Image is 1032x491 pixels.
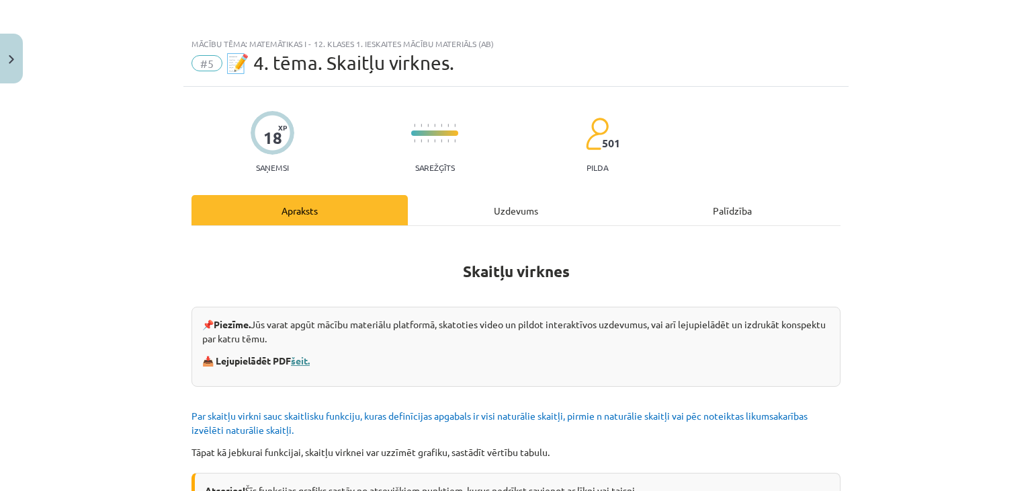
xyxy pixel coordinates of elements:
img: icon-short-line-57e1e144782c952c97e751825c79c345078a6d821885a25fce030b3d8c18986b.svg [454,124,456,127]
img: icon-short-line-57e1e144782c952c97e751825c79c345078a6d821885a25fce030b3d8c18986b.svg [421,124,422,127]
p: Saņemsi [251,163,294,172]
span: 📝 4. tēma. Skaitļu virknes. [226,52,454,74]
p: pilda [587,163,608,172]
div: Apraksts [191,195,408,225]
p: 📌 Jūs varat apgūt mācību materiālu platformā, skatoties video un pildot interaktīvos uzdevumus, v... [202,317,830,346]
img: icon-short-line-57e1e144782c952c97e751825c79c345078a6d821885a25fce030b3d8c18986b.svg [441,124,442,127]
strong: 📥 Lejupielādēt PDF [202,354,312,367]
div: Palīdzība [624,195,841,225]
img: icon-short-line-57e1e144782c952c97e751825c79c345078a6d821885a25fce030b3d8c18986b.svg [414,139,415,143]
a: šeit. [291,354,310,367]
img: icon-short-line-57e1e144782c952c97e751825c79c345078a6d821885a25fce030b3d8c18986b.svg [454,139,456,143]
img: icon-short-line-57e1e144782c952c97e751825c79c345078a6d821885a25fce030b3d8c18986b.svg [414,124,415,127]
div: 18 [263,128,282,147]
div: Uzdevums [408,195,624,225]
img: icon-short-line-57e1e144782c952c97e751825c79c345078a6d821885a25fce030b3d8c18986b.svg [434,124,435,127]
p: Sarežģīts [415,163,455,172]
img: icon-close-lesson-0947bae3869378f0d4975bcd49f059093ad1ed9edebbc8119c70593378902aed.svg [9,55,14,64]
img: icon-short-line-57e1e144782c952c97e751825c79c345078a6d821885a25fce030b3d8c18986b.svg [427,139,429,143]
img: icon-short-line-57e1e144782c952c97e751825c79c345078a6d821885a25fce030b3d8c18986b.svg [441,139,442,143]
img: icon-short-line-57e1e144782c952c97e751825c79c345078a6d821885a25fce030b3d8c18986b.svg [421,139,422,143]
p: Tāpat kā jebkurai funkcijai, skaitļu virknei var uzzīmēt grafiku, sastādīt vērtību tabulu. [191,445,841,459]
span: XP [278,124,287,131]
span: 501 [602,137,620,149]
b: Skaitļu virknes [463,262,570,281]
img: icon-short-line-57e1e144782c952c97e751825c79c345078a6d821885a25fce030b3d8c18986b.svg [427,124,429,127]
img: icon-short-line-57e1e144782c952c97e751825c79c345078a6d821885a25fce030b3d8c18986b.svg [447,124,449,127]
strong: Piezīme. [214,318,251,330]
img: icon-short-line-57e1e144782c952c97e751825c79c345078a6d821885a25fce030b3d8c18986b.svg [447,139,449,143]
span: Par skaitļu virkni sauc skaitlisku funkciju, kuras definīcijas apgabals ir visi naturālie skaitļi... [191,410,808,436]
div: Mācību tēma: Matemātikas i - 12. klases 1. ieskaites mācību materiāls (ab) [191,39,841,48]
span: #5 [191,55,222,71]
img: students-c634bb4e5e11cddfef0936a35e636f08e4e9abd3cc4e673bd6f9a4125e45ecb1.svg [585,117,609,151]
img: icon-short-line-57e1e144782c952c97e751825c79c345078a6d821885a25fce030b3d8c18986b.svg [434,139,435,143]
